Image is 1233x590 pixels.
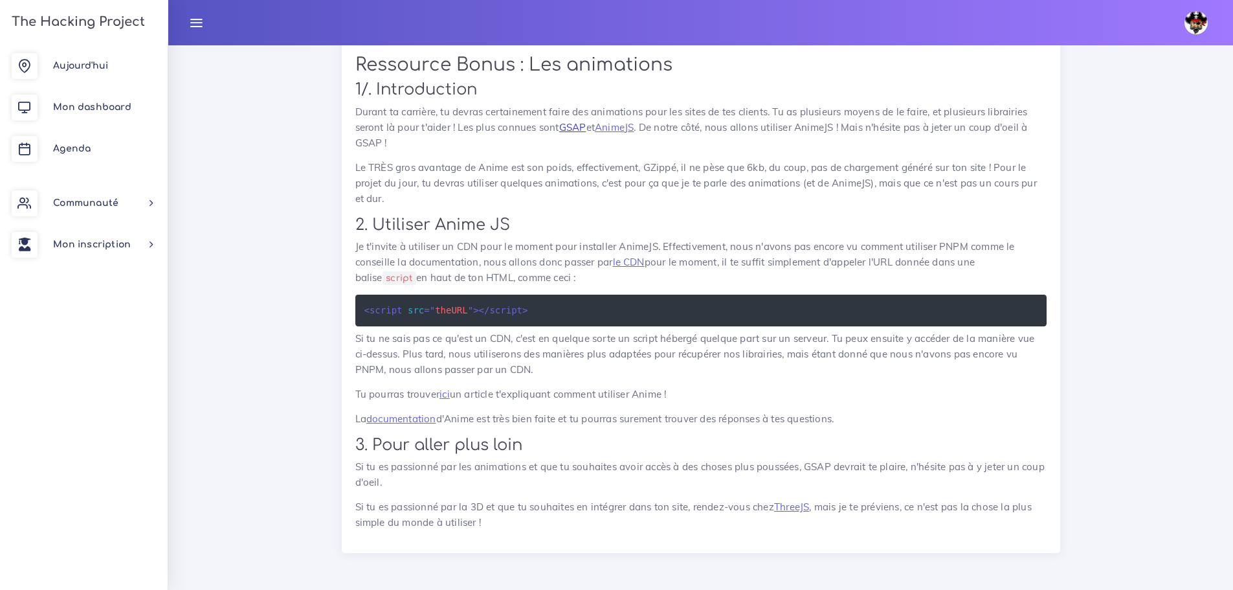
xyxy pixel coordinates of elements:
span: Agenda [53,144,91,153]
span: Mon dashboard [53,102,131,112]
img: avatar [1184,11,1208,34]
span: script [364,305,403,315]
span: > [522,305,528,315]
a: AnimeJS [595,121,634,133]
span: " [468,305,473,315]
p: La d'Anime est très bien faite et tu pourras surement trouver des réponses à tes questions. [355,411,1047,427]
p: Le TRÈS gros avantage de Anime est son poids, effectivement, GZippé, il ne pèse que 6kb, du coup,... [355,160,1047,207]
p: Si tu es passionné par les animations et que tu souhaites avoir accès à des choses plus poussées,... [355,459,1047,490]
span: theURL [424,305,473,315]
p: Tu pourras trouver un article t'expliquant comment utiliser Anime ! [355,387,1047,402]
span: Communauté [53,198,118,208]
a: documentation [366,413,436,425]
p: Je t'invite à utiliser un CDN pour le moment pour installer AnimeJS. Effectivement, nous n'avons ... [355,239,1047,286]
h1: Ressource Bonus : Les animations [355,54,1047,76]
span: = [424,305,429,315]
span: </ [479,305,490,315]
p: Durant ta carrière, tu devras certainement faire des animations pour les sites de tes clients. Tu... [355,104,1047,151]
h2: 2. Utiliser Anime JS [355,216,1047,234]
a: ThreeJS [774,501,809,513]
span: > [473,305,478,315]
p: Si tu ne sais pas ce qu'est un CDN, c'est en quelque sorte un script hébergé quelque part sur un ... [355,331,1047,378]
h3: The Hacking Project [8,15,145,29]
span: " [430,305,435,315]
p: Si tu es passionné par la 3D et que tu souhaites en intégrer dans ton site, rendez-vous chez , ma... [355,499,1047,530]
span: < [364,305,370,315]
h2: 1/. Introduction [355,80,1047,99]
a: ici [439,388,450,400]
span: Aujourd'hui [53,61,108,71]
code: script [383,271,416,285]
a: GSAP [559,121,586,133]
span: Mon inscription [53,240,131,249]
span: script [479,305,522,315]
span: src [408,305,424,315]
h2: 3. Pour aller plus loin [355,436,1047,455]
a: le CDN [613,256,645,268]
